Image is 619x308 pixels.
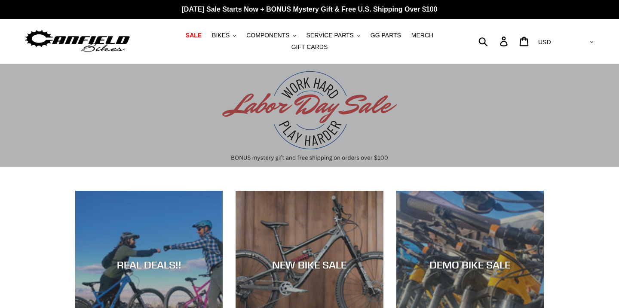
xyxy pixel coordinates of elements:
[411,32,433,39] span: MERCH
[212,32,230,39] span: BIKES
[181,30,206,41] a: SALE
[306,32,353,39] span: SERVICE PARTS
[75,258,223,271] div: REAL DEALS!!
[371,32,401,39] span: GG PARTS
[483,32,505,51] input: Search
[208,30,240,41] button: BIKES
[366,30,405,41] a: GG PARTS
[291,43,328,51] span: GIFT CARDS
[24,28,131,55] img: Canfield Bikes
[302,30,364,41] button: SERVICE PARTS
[407,30,438,41] a: MERCH
[236,258,383,271] div: NEW BIKE SALE
[287,41,332,53] a: GIFT CARDS
[246,32,289,39] span: COMPONENTS
[186,32,202,39] span: SALE
[396,258,544,271] div: DEMO BIKE SALE
[242,30,300,41] button: COMPONENTS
